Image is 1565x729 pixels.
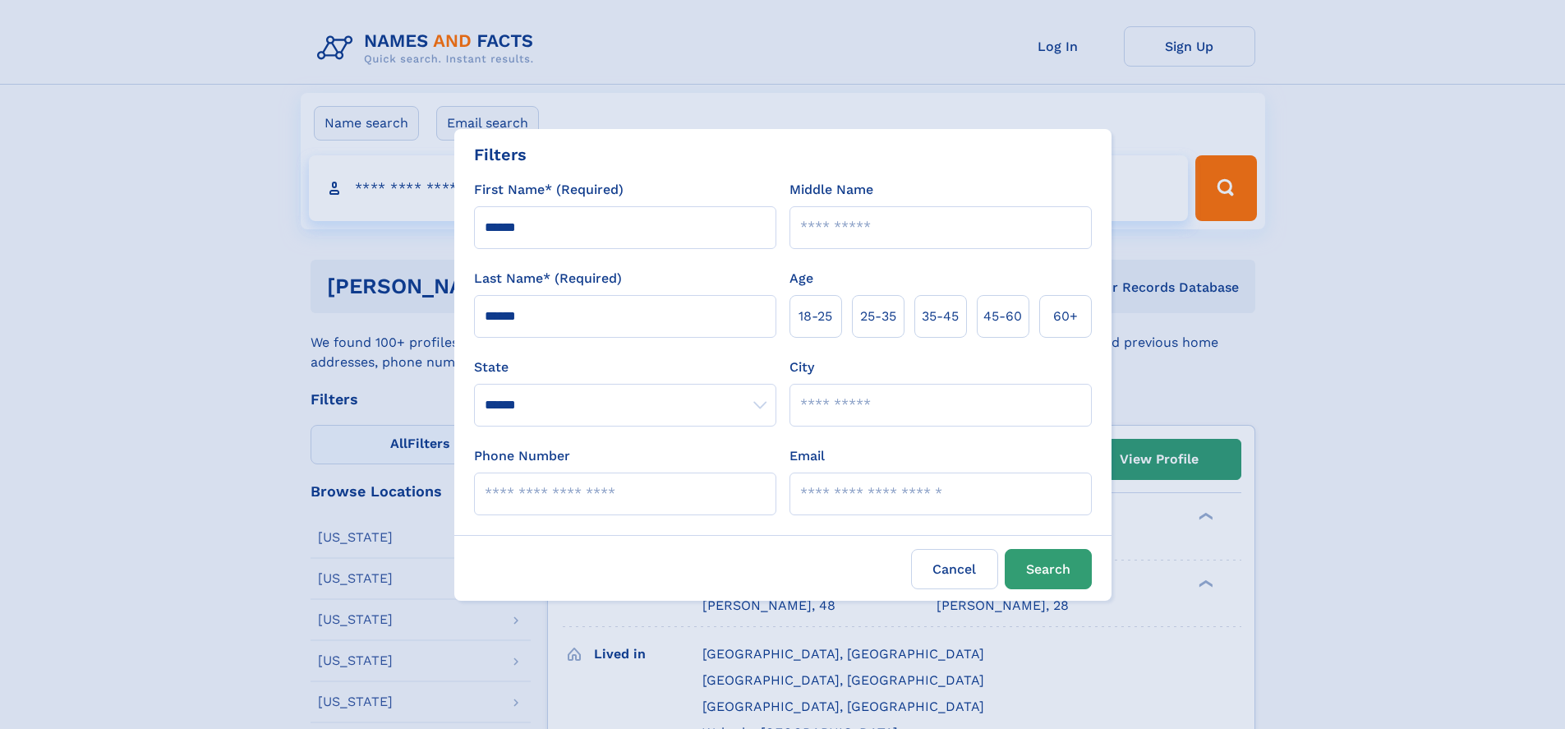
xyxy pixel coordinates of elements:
label: First Name* (Required) [474,180,624,200]
label: State [474,358,776,377]
span: 25‑35 [860,307,896,326]
span: 35‑45 [922,307,959,326]
label: Email [789,446,825,466]
span: 45‑60 [983,307,1022,326]
label: Cancel [911,549,998,589]
label: City [789,358,814,377]
span: 18‑25 [799,307,832,326]
label: Age [789,269,813,288]
span: 60+ [1053,307,1078,326]
button: Search [1005,549,1092,589]
label: Phone Number [474,446,570,466]
div: Filters [474,142,527,167]
label: Last Name* (Required) [474,269,622,288]
label: Middle Name [789,180,873,200]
